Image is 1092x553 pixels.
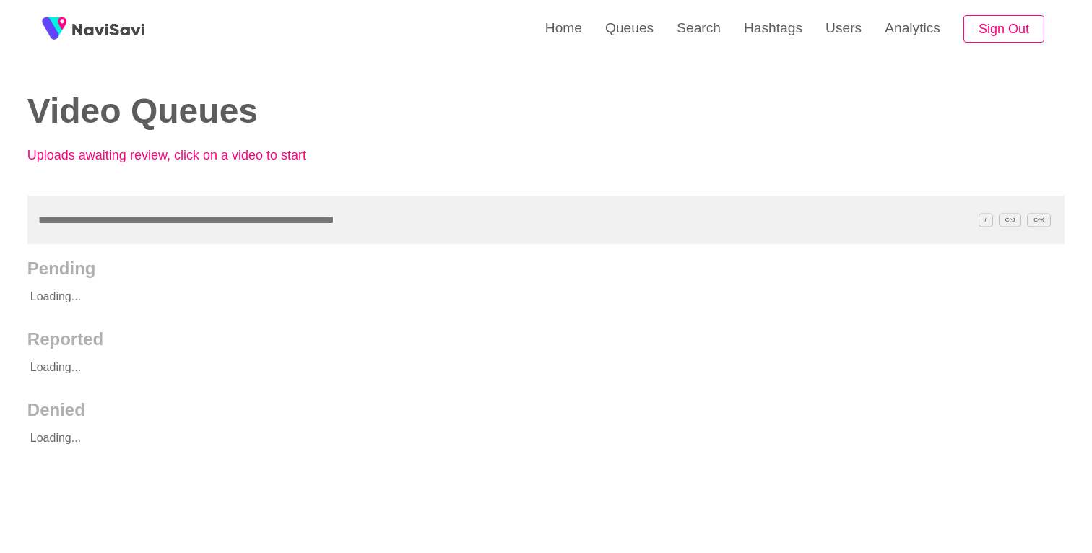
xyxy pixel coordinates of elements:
p: Uploads awaiting review, click on a video to start [27,148,345,163]
h2: Denied [27,400,1065,420]
p: Loading... [27,420,961,456]
img: fireSpot [72,22,144,36]
h2: Reported [27,329,1065,349]
button: Sign Out [963,15,1044,43]
h2: Pending [27,258,1065,279]
p: Loading... [27,279,961,315]
img: fireSpot [36,11,72,47]
span: C^J [999,213,1022,227]
p: Loading... [27,349,961,386]
span: / [979,213,993,227]
h2: Video Queues [27,92,524,131]
span: C^K [1027,213,1051,227]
